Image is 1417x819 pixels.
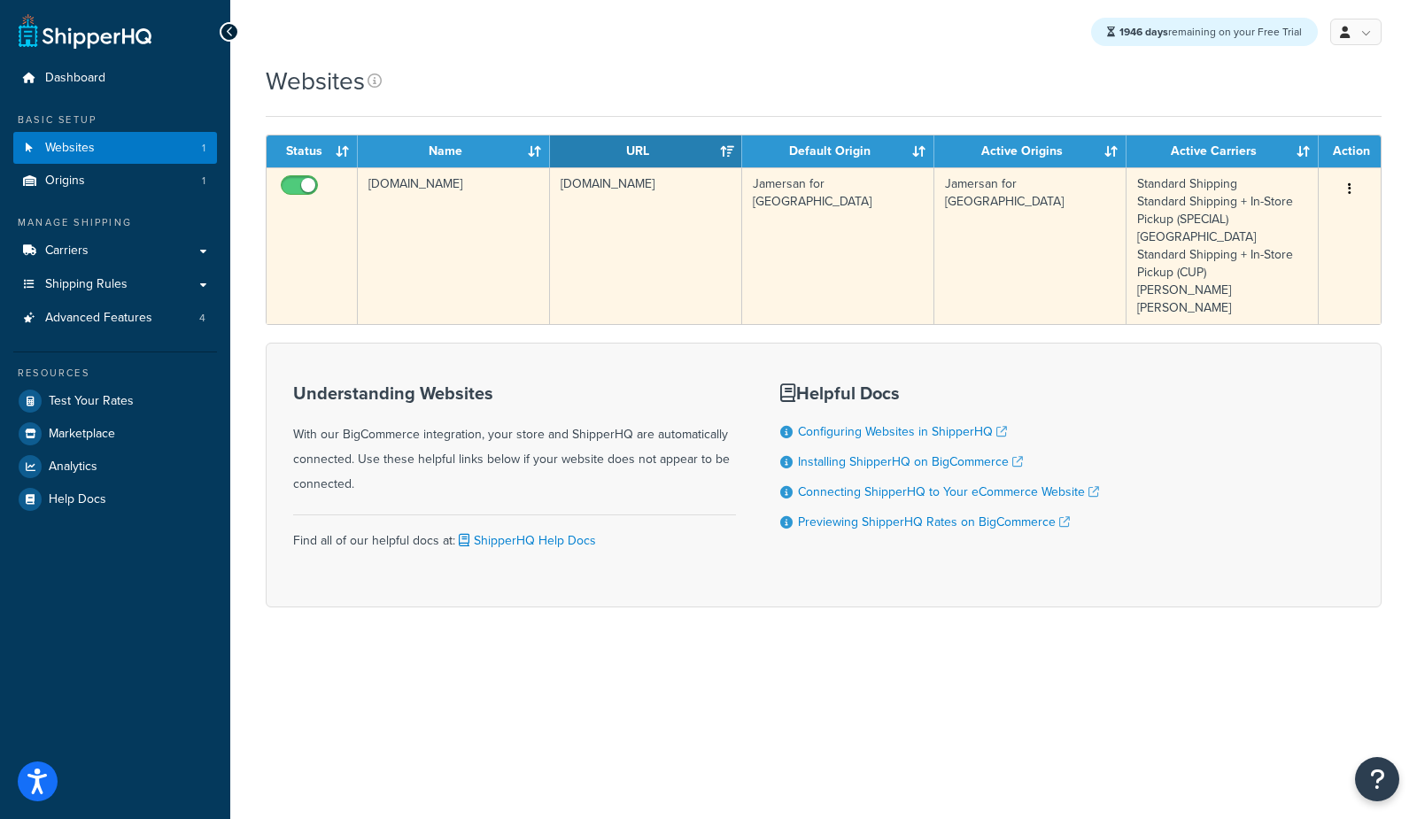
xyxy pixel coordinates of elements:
[199,311,205,326] span: 4
[1091,18,1318,46] div: remaining on your Free Trial
[1127,167,1319,324] td: Standard Shipping Standard Shipping + In-Store Pickup (SPECIAL) [GEOGRAPHIC_DATA] Standard Shippi...
[13,418,217,450] a: Marketplace
[13,366,217,381] div: Resources
[45,141,95,156] span: Websites
[455,531,596,550] a: ShipperHQ Help Docs
[13,385,217,417] a: Test Your Rates
[202,141,205,156] span: 1
[550,167,742,324] td: [DOMAIN_NAME]
[45,243,89,259] span: Carriers
[798,452,1023,471] a: Installing ShipperHQ on BigCommerce
[358,167,550,324] td: [DOMAIN_NAME]
[49,394,134,409] span: Test Your Rates
[49,460,97,475] span: Analytics
[45,277,128,292] span: Shipping Rules
[780,383,1099,403] h3: Helpful Docs
[1355,757,1399,801] button: Open Resource Center
[45,174,85,189] span: Origins
[293,514,736,553] div: Find all of our helpful docs at:
[13,268,217,301] a: Shipping Rules
[13,235,217,267] a: Carriers
[13,132,217,165] li: Websites
[13,62,217,95] a: Dashboard
[742,167,934,324] td: Jamersan for [GEOGRAPHIC_DATA]
[1127,135,1319,167] th: Active Carriers: activate to sort column ascending
[358,135,550,167] th: Name: activate to sort column ascending
[1319,135,1381,167] th: Action
[266,64,365,98] h1: Websites
[202,174,205,189] span: 1
[13,302,217,335] a: Advanced Features 4
[13,112,217,127] div: Basic Setup
[13,215,217,230] div: Manage Shipping
[798,422,1007,441] a: Configuring Websites in ShipperHQ
[267,135,358,167] th: Status: activate to sort column ascending
[45,311,152,326] span: Advanced Features
[742,135,934,167] th: Default Origin: activate to sort column ascending
[13,302,217,335] li: Advanced Features
[1119,24,1168,40] strong: 1946 days
[45,71,105,86] span: Dashboard
[934,167,1127,324] td: Jamersan for [GEOGRAPHIC_DATA]
[49,492,106,507] span: Help Docs
[550,135,742,167] th: URL: activate to sort column ascending
[13,483,217,515] a: Help Docs
[13,165,217,197] a: Origins 1
[798,483,1099,501] a: Connecting ShipperHQ to Your eCommerce Website
[293,383,736,403] h3: Understanding Websites
[293,383,736,497] div: With our BigCommerce integration, your store and ShipperHQ are automatically connected. Use these...
[19,13,151,49] a: ShipperHQ Home
[934,135,1127,167] th: Active Origins: activate to sort column ascending
[13,451,217,483] a: Analytics
[13,165,217,197] li: Origins
[49,427,115,442] span: Marketplace
[798,513,1070,531] a: Previewing ShipperHQ Rates on BigCommerce
[13,132,217,165] a: Websites 1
